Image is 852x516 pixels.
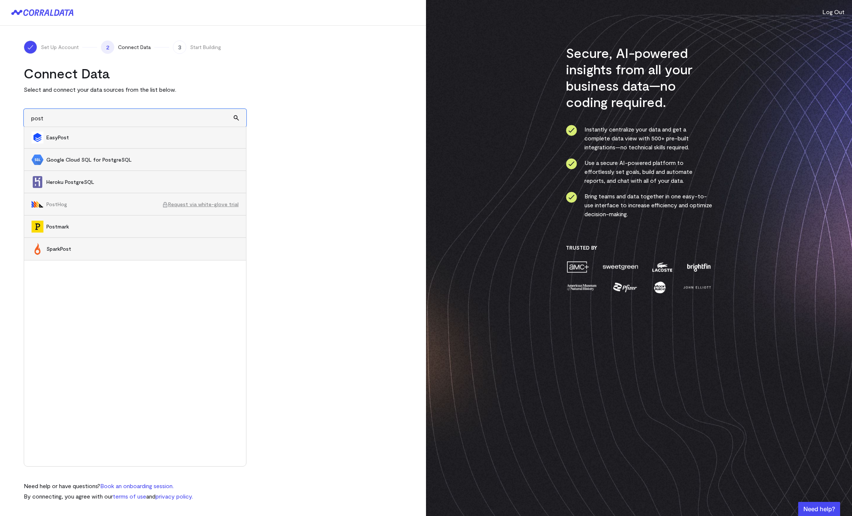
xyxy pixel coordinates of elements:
input: Search and add other data sources [24,109,246,127]
p: By connecting, you agree with our and [24,492,193,501]
span: Postmark [46,223,239,230]
p: Select and connect your data sources from the list below. [24,85,246,94]
img: amc-0b11a8f1.png [566,260,590,273]
img: sweetgreen-1d1fb32c.png [602,260,639,273]
a: terms of use [113,493,146,500]
p: Need help or have questions? [24,481,193,490]
span: EasyPost [46,134,239,141]
a: Book an onboarding session. [100,482,174,489]
span: Request via white-glove trial [162,201,239,208]
img: amnh-5afada46.png [566,281,598,294]
img: lacoste-7a6b0538.png [651,260,673,273]
img: ico-check-white-5ff98cb1.svg [27,43,34,51]
h2: Connect Data [24,65,246,81]
img: Postmark [32,221,43,233]
h3: Secure, AI-powered insights from all your business data—no coding required. [566,45,712,110]
img: ico-lock-cf4a91f8.svg [162,202,168,208]
span: Connect Data [118,43,151,51]
span: PostHog [46,201,162,208]
span: Google Cloud SQL for PostgreSQL [46,156,239,163]
img: ico-check-circle-4b19435c.svg [566,158,577,169]
a: privacy policy. [155,493,193,500]
img: ico-check-circle-4b19435c.svg [566,125,577,136]
img: moon-juice-c312e729.png [652,281,667,294]
span: 3 [173,40,186,54]
img: EasyPost [32,132,43,143]
img: ico-check-circle-4b19435c.svg [566,192,577,203]
img: pfizer-e137f5fc.png [612,281,638,294]
li: Bring teams and data together in one easy-to-use interface to increase efficiency and optimize de... [566,192,712,218]
img: Heroku PostgreSQL [32,176,43,188]
img: SparkPost [32,243,43,255]
img: PostHog [32,198,43,210]
img: brightfin-a251e171.png [685,260,712,273]
span: 2 [101,40,114,54]
img: john-elliott-25751c40.png [682,281,712,294]
h3: Trusted By [566,244,712,251]
span: Set Up Account [41,43,79,51]
span: Heroku PostgreSQL [46,178,239,186]
li: Instantly centralize your data and get a complete data view with 500+ pre-built integrations—no t... [566,125,712,152]
span: Start Building [190,43,221,51]
img: Google Cloud SQL for PostgreSQL [32,154,43,166]
button: Log Out [822,7,845,16]
li: Use a secure AI-powered platform to effortlessly set goals, build and automate reports, and chat ... [566,158,712,185]
span: SparkPost [46,245,239,253]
